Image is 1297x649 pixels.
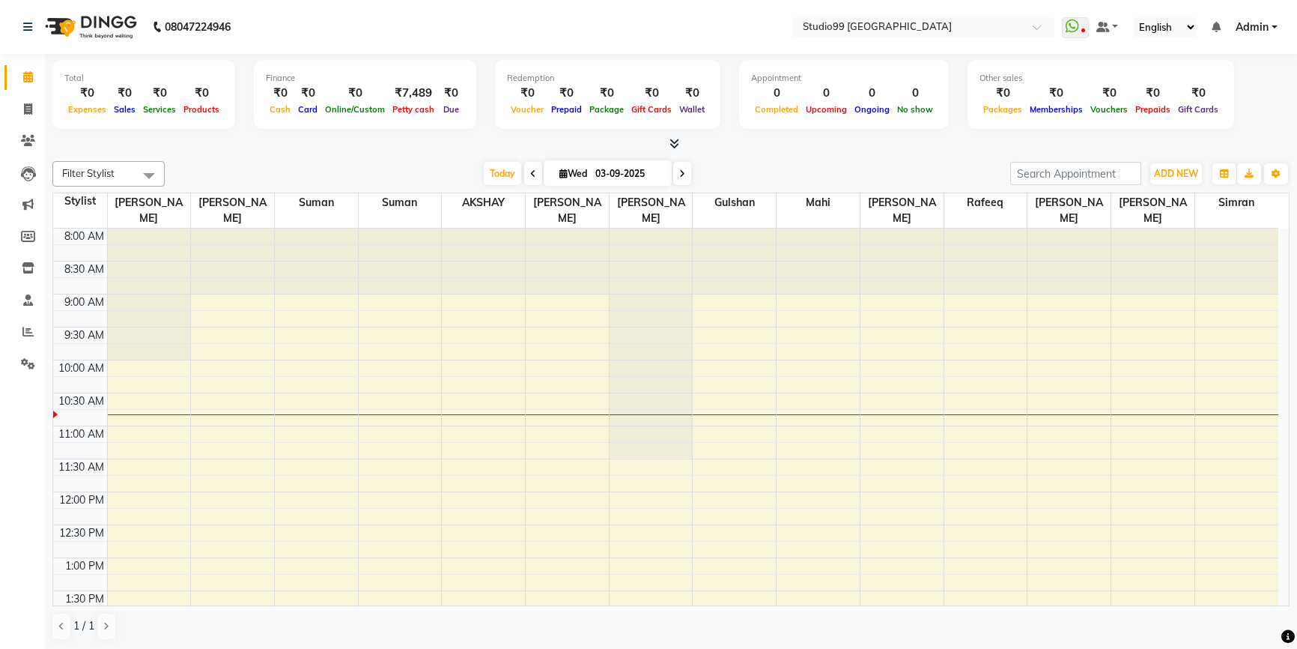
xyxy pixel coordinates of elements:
[266,104,294,115] span: Cash
[979,72,1222,85] div: Other sales
[1132,85,1174,102] div: ₹0
[440,104,463,115] span: Due
[321,104,389,115] span: Online/Custom
[893,85,937,102] div: 0
[165,6,231,48] b: 08047224946
[979,104,1026,115] span: Packages
[266,85,294,102] div: ₹0
[294,85,321,102] div: ₹0
[1027,193,1111,228] span: [PERSON_NAME]
[55,459,107,475] div: 11:30 AM
[56,525,107,541] div: 12:30 PM
[507,104,547,115] span: Voucher
[777,193,860,212] span: mahi
[442,193,525,212] span: AKSHAY
[61,229,107,244] div: 8:00 AM
[1026,85,1087,102] div: ₹0
[191,193,274,228] span: [PERSON_NAME]
[526,193,609,228] span: [PERSON_NAME]
[507,72,708,85] div: Redemption
[389,104,438,115] span: Petty cash
[751,104,802,115] span: Completed
[108,193,191,228] span: [PERSON_NAME]
[693,193,776,212] span: Gulshan
[1087,85,1132,102] div: ₹0
[53,193,107,209] div: Stylist
[389,85,438,102] div: ₹7,489
[359,193,442,212] span: Suman
[1174,85,1222,102] div: ₹0
[979,85,1026,102] div: ₹0
[675,104,708,115] span: Wallet
[180,85,223,102] div: ₹0
[1087,104,1132,115] span: Vouchers
[64,104,110,115] span: Expenses
[62,167,115,179] span: Filter Stylist
[851,104,893,115] span: Ongoing
[61,327,107,343] div: 9:30 AM
[61,262,107,277] div: 8:30 AM
[55,393,107,409] div: 10:30 AM
[64,85,110,102] div: ₹0
[64,72,223,85] div: Total
[139,104,180,115] span: Services
[55,426,107,442] div: 11:00 AM
[547,85,586,102] div: ₹0
[751,72,937,85] div: Appointment
[275,193,358,212] span: Suman
[180,104,223,115] span: Products
[62,558,107,574] div: 1:00 PM
[1150,163,1202,184] button: ADD NEW
[507,85,547,102] div: ₹0
[802,85,851,102] div: 0
[294,104,321,115] span: Card
[944,193,1027,212] span: Rafeeq
[266,72,464,85] div: Finance
[139,85,180,102] div: ₹0
[586,85,628,102] div: ₹0
[586,104,628,115] span: Package
[484,162,521,185] span: Today
[802,104,851,115] span: Upcoming
[628,104,675,115] span: Gift Cards
[110,104,139,115] span: Sales
[1174,104,1222,115] span: Gift Cards
[56,492,107,508] div: 12:00 PM
[851,85,893,102] div: 0
[860,193,944,228] span: [PERSON_NAME]
[628,85,675,102] div: ₹0
[1111,193,1194,228] span: [PERSON_NAME]
[73,618,94,634] span: 1 / 1
[1010,162,1141,185] input: Search Appointment
[547,104,586,115] span: Prepaid
[62,591,107,607] div: 1:30 PM
[61,295,107,310] div: 9:00 AM
[1026,104,1087,115] span: Memberships
[1195,193,1278,212] span: Simran
[110,85,139,102] div: ₹0
[438,85,464,102] div: ₹0
[556,168,591,179] span: Wed
[591,163,666,185] input: 2025-09-03
[1154,168,1198,179] span: ADD NEW
[675,85,708,102] div: ₹0
[1132,104,1174,115] span: Prepaids
[321,85,389,102] div: ₹0
[751,85,802,102] div: 0
[38,6,141,48] img: logo
[1236,19,1269,35] span: Admin
[893,104,937,115] span: No show
[610,193,693,228] span: [PERSON_NAME]
[55,360,107,376] div: 10:00 AM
